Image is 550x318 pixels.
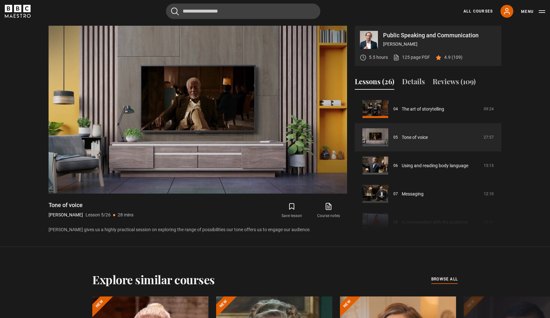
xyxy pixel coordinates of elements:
[433,76,476,90] button: Reviews (109)
[5,5,31,18] svg: BBC Maestro
[383,41,496,48] p: [PERSON_NAME]
[273,201,310,220] button: Save lesson
[86,212,111,218] p: Lesson 5/26
[402,134,428,141] a: Tone of voice
[383,32,496,38] p: Public Speaking and Communication
[402,162,468,169] a: Using and reading body language
[49,226,347,233] p: [PERSON_NAME] gives us a highly practical session on exploring the range of possibilities our ton...
[444,54,463,61] p: 4.9 (109)
[463,8,493,14] a: All Courses
[355,76,394,90] button: Lessons (26)
[166,4,320,19] input: Search
[402,191,424,197] a: Messaging
[393,54,430,61] a: 125 page PDF
[402,106,444,113] a: The art of storytelling
[369,54,388,61] p: 5.5 hours
[310,201,347,220] a: Course notes
[171,7,179,15] button: Submit the search query
[118,212,133,218] p: 28 mins
[431,276,458,283] a: browse all
[49,26,347,194] video-js: Video Player
[521,8,545,15] button: Toggle navigation
[92,273,215,286] h2: Explore similar courses
[402,76,425,90] button: Details
[49,201,133,209] h1: Tone of voice
[49,212,83,218] p: [PERSON_NAME]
